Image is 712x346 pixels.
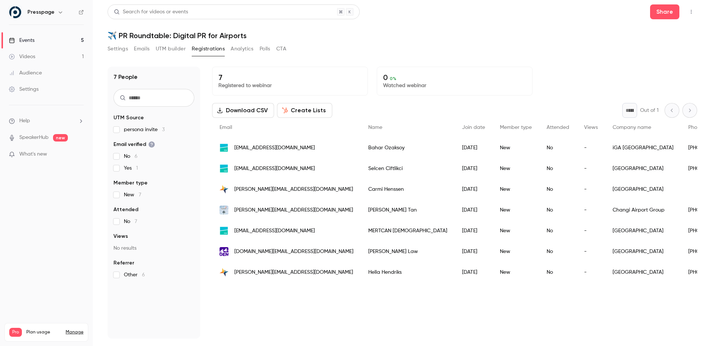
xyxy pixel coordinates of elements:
[584,125,598,130] span: Views
[234,206,353,214] span: [PERSON_NAME][EMAIL_ADDRESS][DOMAIN_NAME]
[640,107,659,114] p: Out of 1
[455,262,492,283] div: [DATE]
[455,137,492,158] div: [DATE]
[276,43,286,55] button: CTA
[108,31,697,40] h1: ✈️ PR Roundtable: Digital PR for Airports
[9,328,22,337] span: Pro
[135,154,138,159] span: 6
[234,248,353,256] span: [DOMAIN_NAME][EMAIL_ADDRESS][DOMAIN_NAME]
[162,127,165,132] span: 3
[108,43,128,55] button: Settings
[113,244,194,252] p: No results
[27,9,55,16] h6: Presspage
[539,241,577,262] div: No
[361,179,455,200] div: Carmi Henssen
[613,125,651,130] span: Company name
[220,143,228,152] img: igairport.aero
[124,271,145,279] span: Other
[455,241,492,262] div: [DATE]
[577,158,605,179] div: -
[605,158,681,179] div: [GEOGRAPHIC_DATA]
[577,179,605,200] div: -
[26,329,61,335] span: Plan usage
[361,200,455,220] div: [PERSON_NAME] Tan
[114,8,188,16] div: Search for videos or events
[134,43,149,55] button: Emails
[66,329,83,335] a: Manage
[492,137,539,158] div: New
[220,164,228,173] img: igairport.aero
[220,125,232,130] span: Email
[455,158,492,179] div: [DATE]
[368,125,382,130] span: Name
[75,151,84,158] iframe: Noticeable Trigger
[605,220,681,241] div: [GEOGRAPHIC_DATA]
[124,191,141,199] span: New
[361,262,455,283] div: Hella Hendriks
[113,206,138,213] span: Attended
[539,262,577,283] div: No
[220,247,228,256] img: flydenver.com
[218,82,362,89] p: Registered to webinar
[19,150,47,158] span: What's new
[142,272,145,277] span: 6
[9,117,84,125] li: help-dropdown-opener
[361,241,455,262] div: [PERSON_NAME] Law
[492,179,539,200] div: New
[231,43,254,55] button: Analytics
[383,73,526,82] p: 0
[539,220,577,241] div: No
[605,241,681,262] div: [GEOGRAPHIC_DATA]
[234,269,353,276] span: [PERSON_NAME][EMAIL_ADDRESS][DOMAIN_NAME]
[53,134,68,142] span: new
[605,262,681,283] div: [GEOGRAPHIC_DATA]
[492,241,539,262] div: New
[136,166,138,171] span: 1
[462,125,485,130] span: Join date
[124,153,138,160] span: No
[577,137,605,158] div: -
[539,137,577,158] div: No
[277,103,332,118] button: Create Lists
[539,158,577,179] div: No
[492,262,539,283] div: New
[113,233,128,240] span: Views
[234,186,353,193] span: [PERSON_NAME][EMAIL_ADDRESS][DOMAIN_NAME]
[124,164,138,172] span: Yes
[218,73,362,82] p: 7
[361,158,455,179] div: Selcen Ciftlikci
[124,218,137,225] span: No
[539,200,577,220] div: No
[113,141,155,148] span: Email verified
[577,220,605,241] div: -
[156,43,186,55] button: UTM builder
[220,206,228,214] img: changiairport.com
[220,226,228,235] img: igairport.aero
[220,185,228,194] img: maa.nl
[19,117,30,125] span: Help
[234,165,315,173] span: [EMAIL_ADDRESS][DOMAIN_NAME]
[605,137,681,158] div: iGA [GEOGRAPHIC_DATA]
[547,125,569,130] span: Attended
[139,192,141,197] span: 7
[9,6,21,18] img: Presspage
[113,114,194,279] section: facet-groups
[577,262,605,283] div: -
[455,220,492,241] div: [DATE]
[455,179,492,200] div: [DATE]
[455,200,492,220] div: [DATE]
[9,69,42,77] div: Audience
[19,134,49,142] a: SpeakerHub
[605,200,681,220] div: Changi Airport Group
[234,144,315,152] span: [EMAIL_ADDRESS][DOMAIN_NAME]
[113,114,144,122] span: UTM Source
[492,200,539,220] div: New
[361,220,455,241] div: MERTCAN [DEMOGRAPHIC_DATA]
[539,179,577,200] div: No
[492,220,539,241] div: New
[192,43,225,55] button: Registrations
[220,268,228,277] img: maa.nl
[9,53,35,60] div: Videos
[390,76,396,81] span: 0 %
[492,158,539,179] div: New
